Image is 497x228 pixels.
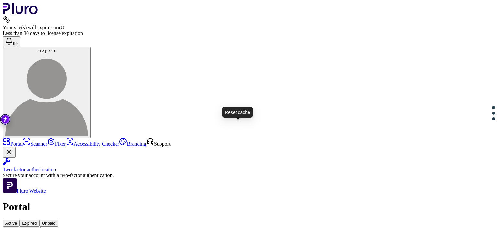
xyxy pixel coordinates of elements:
span: Unpaid [42,221,56,226]
a: Open Pluro Website [3,188,46,194]
a: Scanner [23,141,47,147]
a: Logo [3,10,38,15]
button: Close Two-factor authentication notification [3,147,16,158]
span: 8 [61,25,64,30]
a: Accessibility Checker [66,141,119,147]
aside: Sidebar menu [3,138,494,194]
button: Unpaid [39,220,58,227]
div: Your site(s) will expire soon [3,25,494,30]
div: Secure your account with a two-factor authentication. [3,173,494,178]
div: Two-factor authentication [3,167,494,173]
button: Expired [19,220,39,227]
img: פרקין עדי [5,53,88,136]
a: Fixer [47,141,66,147]
div: Reset cache [222,107,253,118]
h1: Portal [3,201,494,213]
div: Less than 30 days to license expiration [3,30,494,36]
span: 99 [13,41,18,46]
button: Active [3,220,19,227]
button: פרקין עדיפרקין עדי [3,47,91,138]
a: Two-factor authentication [3,158,494,173]
span: Active [5,221,17,226]
a: Portal [3,141,23,147]
a: Branding [119,141,146,147]
span: Expired [22,221,37,226]
span: פרקין עדי [38,48,55,53]
a: Open Support screen [146,141,171,147]
button: Open notifications, you have 382 new notifications [3,36,20,47]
